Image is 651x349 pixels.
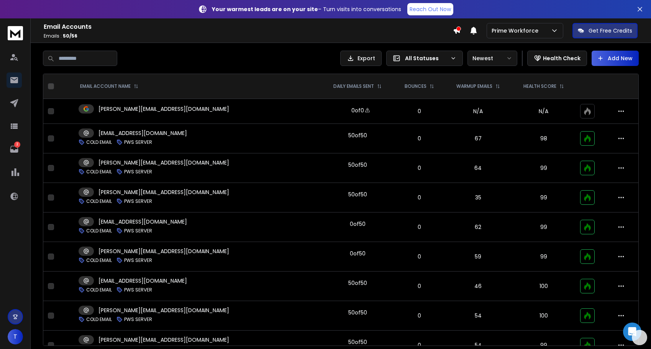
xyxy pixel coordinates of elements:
p: PWS SERVER [124,169,152,175]
p: [PERSON_NAME][EMAIL_ADDRESS][DOMAIN_NAME] [98,336,229,344]
p: 0 [398,282,439,290]
p: Reach Out Now [410,5,451,13]
p: Prime Workforce [492,27,541,35]
p: N/A [517,107,571,115]
p: COLD EMAIL [86,316,112,323]
p: 0 [398,223,439,231]
button: Export [340,51,382,66]
td: 67 [444,124,512,153]
div: 50 of 50 [348,132,367,139]
div: 0 of 50 [350,250,366,257]
td: 99 [512,153,576,183]
p: 0 [398,194,439,201]
td: 59 [444,242,512,272]
div: Open Intercom Messenger [623,323,641,341]
td: 99 [512,212,576,242]
p: 0 [398,341,439,349]
div: 50 of 50 [348,279,367,287]
p: 0 [398,253,439,260]
td: 64 [444,153,512,183]
p: WARMUP EMAILS [456,83,492,89]
p: Get Free Credits [589,27,632,35]
p: Emails : [44,33,453,39]
td: N/A [444,99,512,124]
td: 62 [444,212,512,242]
button: T [8,329,23,344]
p: PWS SERVER [124,316,152,323]
span: 50 / 56 [63,33,77,39]
p: [PERSON_NAME][EMAIL_ADDRESS][DOMAIN_NAME] [98,105,229,113]
button: Add New [592,51,639,66]
p: COLD EMAIL [86,169,112,175]
p: [PERSON_NAME][EMAIL_ADDRESS][DOMAIN_NAME] [98,188,229,196]
img: logo [8,26,23,40]
td: 54 [444,301,512,331]
a: 2 [7,142,22,157]
div: 50 of 50 [348,161,367,169]
p: [EMAIL_ADDRESS][DOMAIN_NAME] [98,277,187,285]
p: COLD EMAIL [86,287,112,293]
p: COLD EMAIL [86,228,112,234]
h1: Email Accounts [44,22,453,31]
div: 50 of 50 [348,338,367,346]
p: 0 [398,107,439,115]
td: 99 [512,242,576,272]
td: 100 [512,301,576,331]
p: – Turn visits into conversations [212,5,401,13]
td: 99 [512,183,576,212]
p: COLD EMAIL [86,139,112,145]
td: 35 [444,183,512,212]
p: BOUNCES [405,83,426,89]
div: 50 of 50 [348,191,367,198]
div: EMAIL ACCOUNT NAME [80,83,138,89]
p: [EMAIL_ADDRESS][DOMAIN_NAME] [98,218,187,226]
p: HEALTH SCORE [523,83,556,89]
p: [PERSON_NAME][EMAIL_ADDRESS][DOMAIN_NAME] [98,159,229,166]
p: Health Check [543,54,580,62]
strong: Your warmest leads are on your site [212,5,318,13]
div: 50 of 50 [348,309,367,316]
p: [PERSON_NAME][EMAIL_ADDRESS][DOMAIN_NAME] [98,306,229,314]
td: 100 [512,272,576,301]
p: COLD EMAIL [86,198,112,204]
p: 0 [398,312,439,319]
div: 0 of 0 [351,107,364,114]
p: PWS SERVER [124,139,152,145]
p: [EMAIL_ADDRESS][DOMAIN_NAME] [98,129,187,137]
p: All Statuses [405,54,447,62]
div: 0 of 50 [350,220,366,228]
p: PWS SERVER [124,257,152,263]
p: PWS SERVER [124,198,152,204]
p: PWS SERVER [124,228,152,234]
button: Health Check [527,51,587,66]
p: 0 [398,164,439,172]
p: 2 [14,142,20,148]
p: DAILY EMAILS SENT [333,83,374,89]
button: Newest [467,51,517,66]
p: 0 [398,135,439,142]
td: 98 [512,124,576,153]
p: [PERSON_NAME][EMAIL_ADDRESS][DOMAIN_NAME] [98,247,229,255]
a: Reach Out Now [407,3,453,15]
button: Get Free Credits [572,23,638,38]
td: 46 [444,272,512,301]
p: PWS SERVER [124,287,152,293]
p: COLD EMAIL [86,257,112,263]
